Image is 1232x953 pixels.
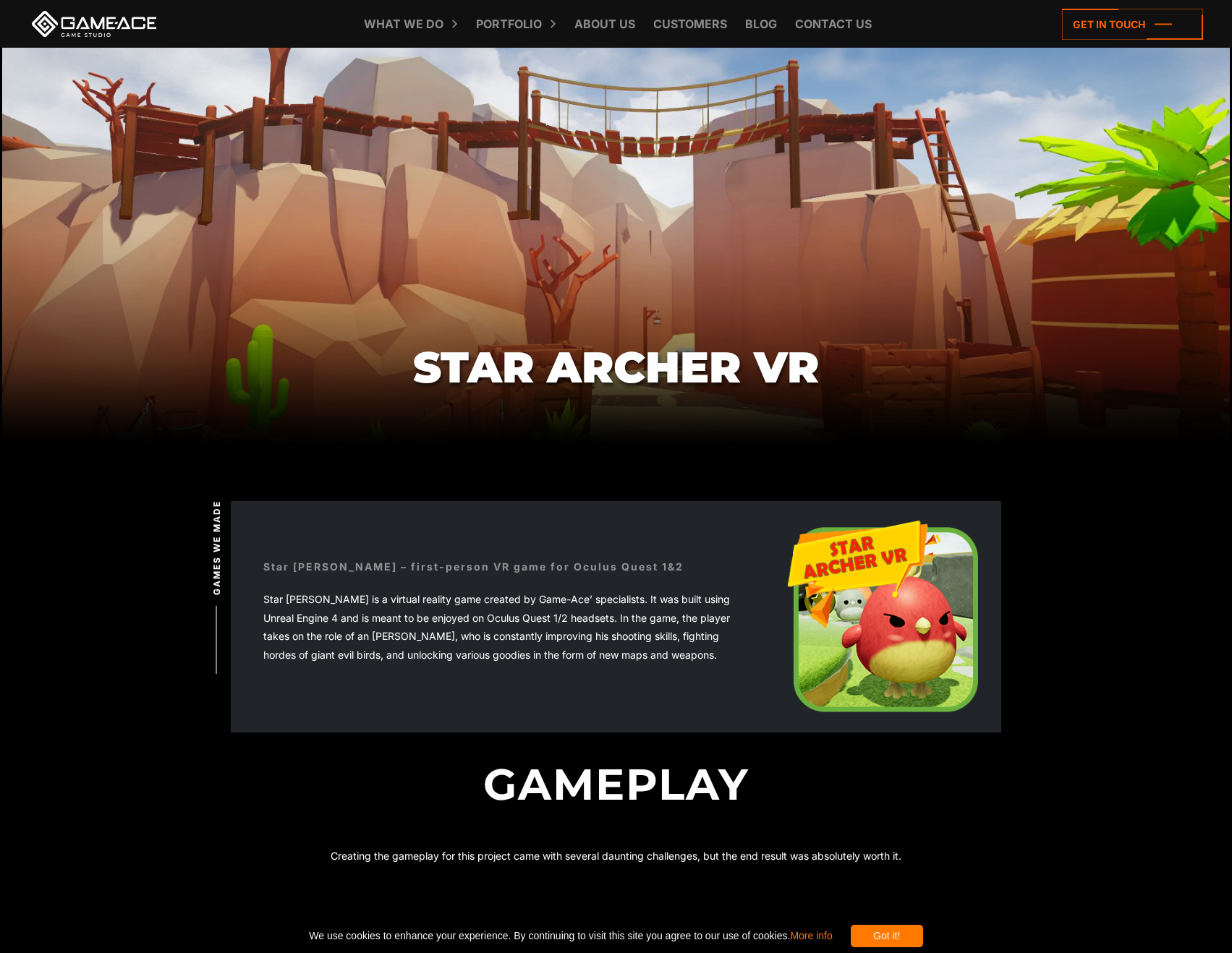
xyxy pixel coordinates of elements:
[413,343,819,419] h1: Star Archer VR
[211,500,224,595] span: Games we made
[231,758,1001,811] h2: Gameplay
[231,847,1001,866] p: Creating the gameplay for this project came with several daunting challenges, but the end result ...
[790,930,832,941] a: More info
[770,501,1001,732] img: Star Archer VR game
[309,925,832,947] span: We use cookies to enhance your experience. By continuing to visit this site you agree to our use ...
[263,593,730,661] span: Star [PERSON_NAME] is a virtual reality game created by Game-Ace’ specialists. It was built using...
[851,925,923,947] div: Got it!
[1062,9,1203,40] a: Get in touch
[263,559,684,574] div: Star [PERSON_NAME] – first-person VR game for Oculus Quest 1&2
